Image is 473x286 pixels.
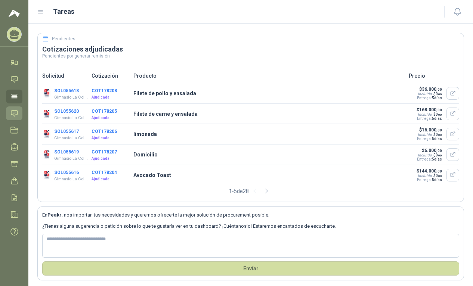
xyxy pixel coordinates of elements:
[416,137,442,141] p: Entrega:
[418,133,432,137] div: Incluido
[419,168,442,174] span: 144.000
[416,168,442,174] p: $
[9,9,20,18] img: Logo peakr
[133,150,404,159] p: Domicilio
[416,178,442,182] p: Entrega:
[92,129,117,134] button: COT178206
[42,150,51,159] img: Company Logo
[432,137,442,141] span: 5 días
[436,133,442,137] span: 0
[436,112,442,116] span: 0
[133,89,404,97] p: Filete de pollo y ensalada
[42,130,51,139] img: Company Logo
[418,112,432,116] div: Incluido
[42,54,459,58] p: Pendientes por generar remisión
[52,35,75,43] h5: Pendientes
[92,176,129,182] p: Ajudicada
[424,148,442,153] span: 6.000
[54,115,88,121] p: Gimnasio La Colina
[54,109,79,114] button: SOL055620
[416,87,442,92] p: $
[433,92,442,96] span: $
[42,72,87,80] p: Solicitud
[433,133,442,137] span: $
[47,212,62,218] b: Peakr
[54,170,79,175] button: SOL055616
[133,110,404,118] p: Filete de carne y ensalada
[54,176,88,182] p: Gimnasio La Colina
[436,92,442,96] span: 0
[133,72,404,80] p: Producto
[53,6,74,17] h1: Tareas
[418,174,432,178] div: Incluido
[436,153,442,157] span: 0
[54,135,88,141] p: Gimnasio La Colina
[422,127,442,133] span: 16.000
[438,113,442,116] span: ,00
[54,149,79,155] button: SOL055619
[438,133,442,137] span: ,00
[436,174,442,178] span: 0
[416,157,442,161] p: Entrega:
[92,170,117,175] button: COT178204
[416,127,442,133] p: $
[54,94,88,100] p: Gimnasio La Colina
[92,72,129,80] p: Cotización
[42,171,51,180] img: Company Logo
[92,135,129,141] p: Ajudicada
[416,107,442,112] p: $
[436,87,442,91] span: ,00
[433,112,442,116] span: $
[54,156,88,162] p: Gimnasio La Colina
[92,109,117,114] button: COT178205
[133,171,404,179] p: Avocado Toast
[438,174,442,178] span: ,00
[92,115,129,121] p: Ajudicada
[42,223,459,230] p: ¿Tienes alguna sugerencia o petición sobre lo que te gustaría ver en tu dashboard? ¡Cuéntanoslo! ...
[42,89,51,98] img: Company Logo
[42,109,51,118] img: Company Logo
[436,128,442,132] span: ,00
[432,116,442,121] span: 5 días
[422,87,442,92] span: 36.000
[229,185,273,197] div: 1 - 5 de 28
[438,154,442,157] span: ,00
[92,156,129,162] p: Ajudicada
[416,148,442,153] p: $
[418,92,432,96] div: Incluido
[438,93,442,96] span: ,00
[416,96,442,100] p: Entrega:
[433,153,442,157] span: $
[133,130,404,138] p: limonada
[92,88,117,93] button: COT178208
[42,211,459,219] p: En , nos importan tus necesidades y queremos ofrecerte la mejor solución de procurement posible.
[433,174,442,178] span: $
[409,72,459,80] p: Precio
[432,157,442,161] span: 5 días
[436,149,442,153] span: ,00
[54,88,79,93] button: SOL055618
[54,129,79,134] button: SOL055617
[42,45,459,54] h3: Cotizaciones adjudicadas
[436,169,442,173] span: ,00
[432,178,442,182] span: 5 días
[92,149,117,155] button: COT178207
[432,96,442,100] span: 5 días
[92,94,129,100] p: Ajudicada
[436,108,442,112] span: ,00
[419,107,442,112] span: 168.000
[42,261,459,276] button: Envíar
[418,153,432,157] div: Incluido
[416,116,442,121] p: Entrega:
